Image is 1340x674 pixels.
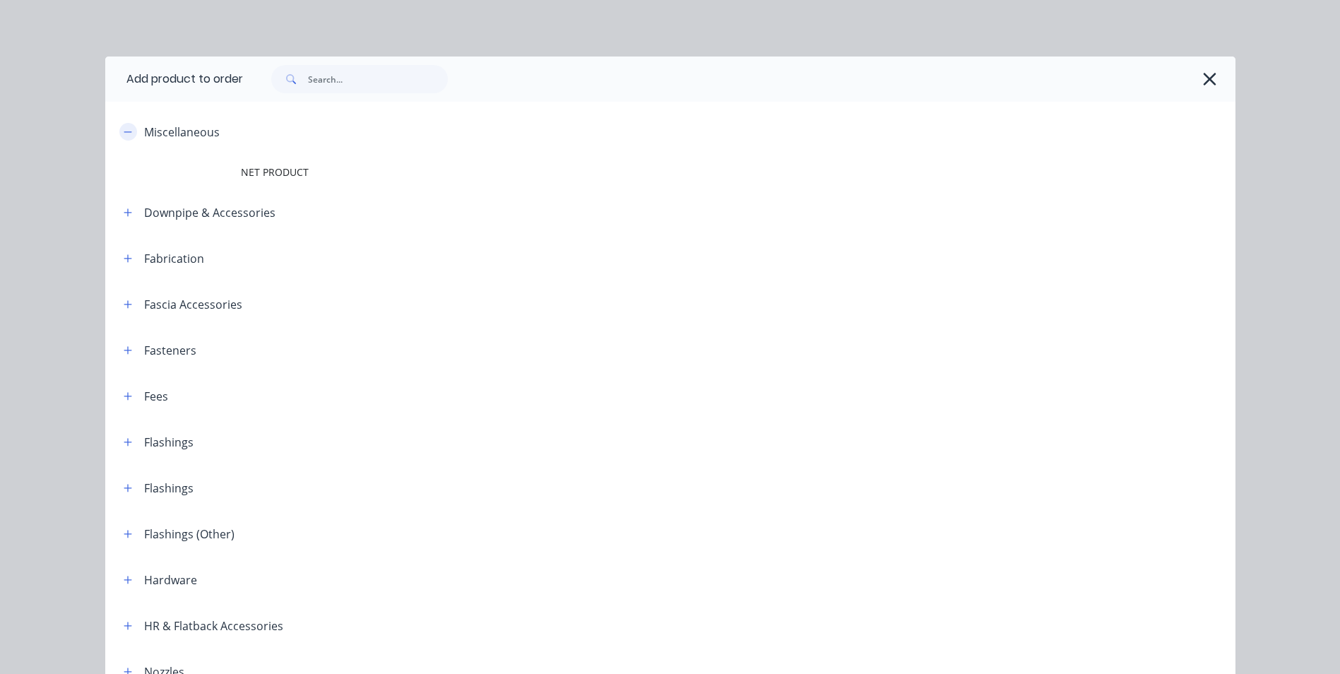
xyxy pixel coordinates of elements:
[144,388,168,405] div: Fees
[144,480,194,497] div: Flashings
[144,617,283,634] div: HR & Flatback Accessories
[144,204,275,221] div: Downpipe & Accessories
[144,296,242,313] div: Fascia Accessories
[308,65,448,93] input: Search...
[144,124,220,141] div: Miscellaneous
[144,526,235,543] div: Flashings (Other)
[144,250,204,267] div: Fabrication
[241,165,1036,179] span: NET PRODUCT
[144,342,196,359] div: Fasteners
[144,572,197,589] div: Hardware
[105,57,243,102] div: Add product to order
[144,434,194,451] div: Flashings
